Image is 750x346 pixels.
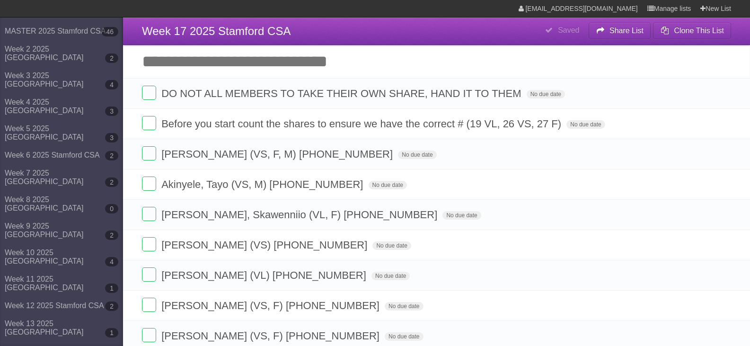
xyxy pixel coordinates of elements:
span: Before you start count the shares to ensure we have the correct # (19 VL, 26 VS, 27 F) [161,118,564,130]
span: No due date [385,302,423,311]
b: 2 [105,177,118,187]
label: Done [142,328,156,342]
label: Done [142,237,156,251]
b: Saved [558,26,579,34]
span: No due date [398,151,436,159]
button: Share List [589,22,651,39]
b: 2 [105,151,118,160]
b: 0 [105,204,118,213]
b: 4 [105,257,118,266]
b: Share List [609,27,644,35]
b: 2 [105,302,118,311]
span: Akinyele, Tayo (VS, M) [PHONE_NUMBER] [161,178,365,190]
span: No due date [442,211,481,220]
b: 3 [105,133,118,142]
span: [PERSON_NAME] (VS) [PHONE_NUMBER] [161,239,370,251]
span: No due date [371,272,410,280]
span: No due date [369,181,407,189]
span: No due date [385,332,423,341]
span: No due date [566,120,605,129]
span: [PERSON_NAME] (VS, F) [PHONE_NUMBER] [161,330,382,342]
label: Done [142,177,156,191]
b: Clone This List [674,27,724,35]
b: 2 [105,53,118,63]
label: Done [142,86,156,100]
span: No due date [527,90,565,98]
span: [PERSON_NAME], Skawenniio (VL, F) [PHONE_NUMBER] [161,209,440,221]
span: [PERSON_NAME] (VS, F, M) [PHONE_NUMBER] [161,148,395,160]
span: [PERSON_NAME] (VS, F) [PHONE_NUMBER] [161,300,382,311]
b: 1 [105,284,118,293]
b: 1 [105,328,118,337]
span: [PERSON_NAME] (VL) [PHONE_NUMBER] [161,269,369,281]
b: 4 [105,80,118,89]
b: 2 [105,231,118,240]
label: Done [142,267,156,282]
span: DO NOT ALL MEMBERS TO TAKE THEIR OWN SHARE, HAND IT TO THEM [161,88,523,99]
span: Week 17 2025 Stamford CSA [142,25,291,37]
span: No due date [372,241,411,250]
b: 46 [101,27,118,36]
button: Clone This List [653,22,731,39]
b: 3 [105,106,118,116]
label: Done [142,207,156,221]
label: Done [142,116,156,130]
label: Done [142,146,156,160]
label: Done [142,298,156,312]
